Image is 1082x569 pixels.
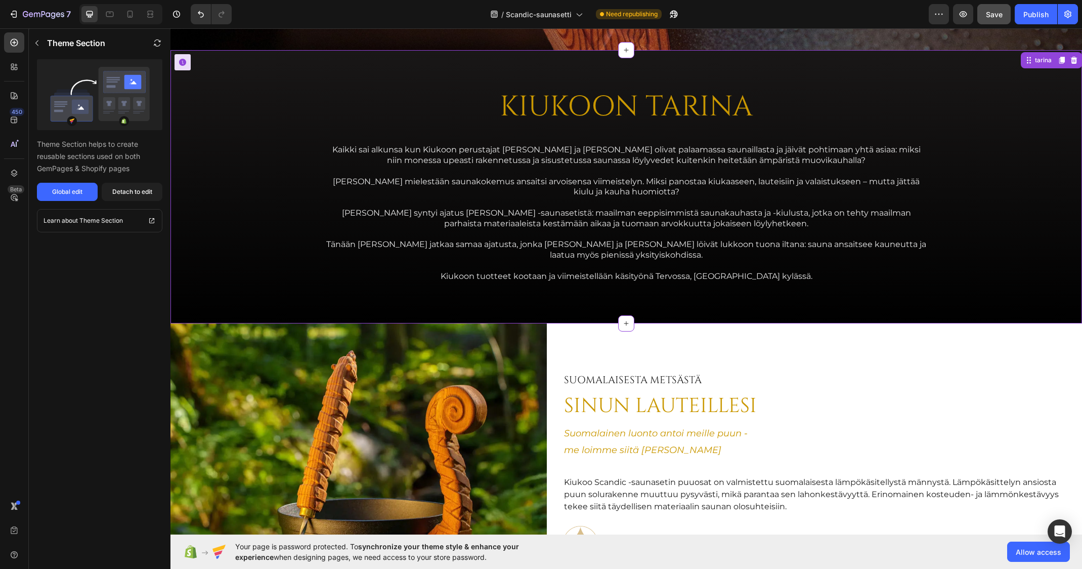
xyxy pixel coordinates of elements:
button: Allow access [1007,542,1070,562]
p: Theme Section [79,216,123,226]
iframe: Design area [170,28,1082,535]
a: Learn about Theme Section [37,209,162,232]
div: 450 [10,108,24,116]
span: Save [986,10,1003,19]
p: Suomalainen luonto antoi meille puun - [394,397,902,413]
p: me loimme siitä [PERSON_NAME] [394,414,902,430]
span: Need republishing [606,10,658,19]
div: Beta [8,185,24,193]
div: Global edit [52,187,82,196]
p: Kiukoo Scandic -saunasetin puuosat on valmistettu suomalaisesta lämpökäsitellystä männystä. Lämpö... [394,448,902,484]
button: Publish [1015,4,1057,24]
div: Detach to edit [112,187,152,196]
button: Detach to edit [102,183,162,201]
div: Publish [1023,9,1049,20]
button: 7 [4,4,75,24]
span: / [501,9,504,20]
p: SuomalAisesta metsästä [394,345,902,358]
button: Save [977,4,1011,24]
span: Allow access [1016,547,1061,557]
span: Scandic-saunasetti [506,9,572,20]
p: Learn about [44,216,78,226]
img: gempages_579199383455662613-ecb3efbe-e780-4d4c-8db6-df142bd23c48.png [393,498,427,533]
span: synchronize your theme style & enhance your experience [235,542,519,561]
p: Theme Section helps to create reusable sections used on both GemPages & Shopify pages [37,138,162,175]
button: Global edit [37,183,98,201]
div: Undo/Redo [191,4,232,24]
p: 7 [66,8,71,20]
div: Open Intercom Messenger [1048,519,1072,544]
h2: SINUN LAUTEILLESI [393,365,903,390]
p: Theme Section [47,37,105,49]
span: Your page is password protected. To when designing pages, we need access to your store password. [235,541,558,562]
